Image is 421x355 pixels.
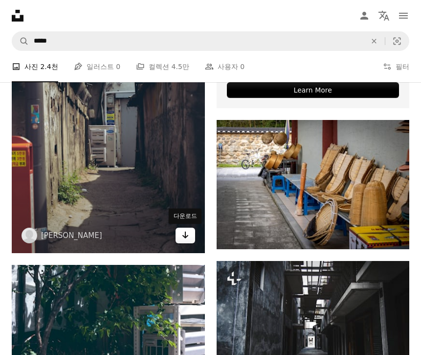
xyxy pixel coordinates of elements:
form: 사이트 전체에서 이미지 찾기 [12,31,409,51]
div: Learn More [227,82,399,98]
a: 홈 — Unsplash [12,10,23,22]
div: 다운로드 [169,209,202,224]
a: 로그인 / 가입 [355,6,374,25]
button: 필터 [383,51,409,82]
button: Unsplash 검색 [12,32,29,50]
span: 0 [116,61,120,72]
a: 방콕 시내의 골목길 [217,320,410,329]
button: 언어 [374,6,394,25]
img: 고리 버들 의자 그룹 [217,120,410,249]
a: 다운로드 [176,228,195,243]
a: 고리 버들 의자 그룹 [217,180,410,189]
a: [PERSON_NAME] [41,231,102,240]
a: 컬렉션 4.5만 [136,51,189,82]
span: 0 [240,61,244,72]
a: 빨간 소화전이 있는 좁은 골목길 [12,120,205,129]
button: 메뉴 [394,6,413,25]
img: JUNG BONGGEUN의 프로필로 이동 [22,228,37,243]
a: 사용자 0 [205,51,244,82]
span: 4.5만 [172,61,189,72]
button: 시각적 검색 [385,32,409,50]
button: 삭제 [363,32,385,50]
a: 일러스트 0 [74,51,120,82]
